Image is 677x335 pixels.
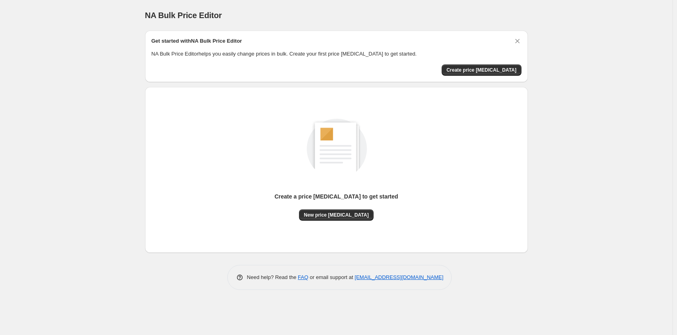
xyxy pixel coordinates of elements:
button: New price [MEDICAL_DATA] [299,209,374,221]
span: or email support at [308,274,355,280]
span: Create price [MEDICAL_DATA] [446,67,517,73]
a: [EMAIL_ADDRESS][DOMAIN_NAME] [355,274,443,280]
p: Create a price [MEDICAL_DATA] to get started [274,192,398,201]
span: NA Bulk Price Editor [145,11,222,20]
span: New price [MEDICAL_DATA] [304,212,369,218]
button: Create price change job [442,64,521,76]
h2: Get started with NA Bulk Price Editor [152,37,242,45]
span: Need help? Read the [247,274,298,280]
button: Dismiss card [513,37,521,45]
a: FAQ [298,274,308,280]
p: NA Bulk Price Editor helps you easily change prices in bulk. Create your first price [MEDICAL_DAT... [152,50,521,58]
